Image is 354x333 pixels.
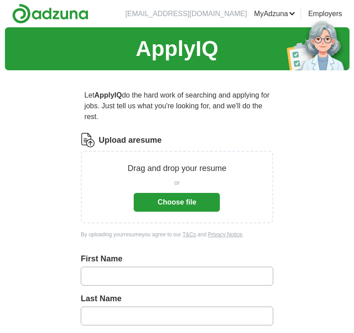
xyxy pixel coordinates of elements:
li: [EMAIL_ADDRESS][DOMAIN_NAME] [125,9,247,19]
label: Upload a resume [99,134,162,146]
label: Last Name [81,293,273,305]
span: or [174,178,179,188]
a: Employers [308,9,342,19]
button: Choose file [134,193,220,212]
a: Privacy Notice [208,231,242,238]
img: CV Icon [81,133,95,147]
p: Let do the hard work of searching and applying for jobs. Just tell us what you're looking for, an... [81,86,273,126]
strong: ApplyIQ [94,91,122,99]
a: T&Cs [183,231,196,238]
a: MyAdzuna [254,9,295,19]
div: By uploading your resume you agree to our and . [81,231,273,239]
img: Adzuna logo [12,4,88,24]
h1: ApplyIQ [135,33,218,65]
p: Drag and drop your resume [127,162,226,175]
label: First Name [81,253,273,265]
